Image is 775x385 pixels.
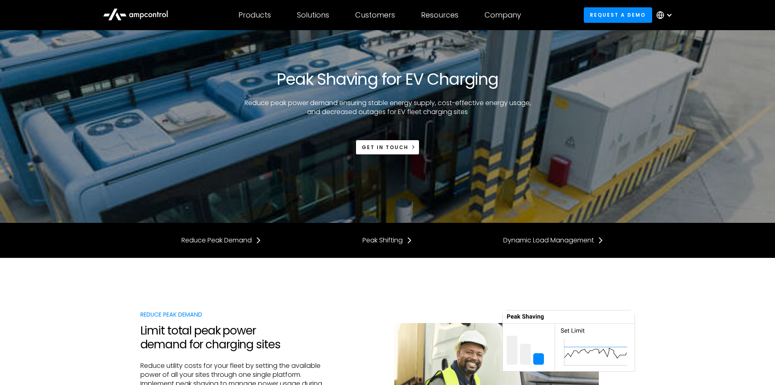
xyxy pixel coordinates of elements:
div: Company [485,11,521,20]
a: Reduce Peak Demand [181,236,262,245]
div: Reduce Peak Demand [181,236,252,245]
div: Products [238,11,271,20]
div: Reduce Peak Demand [140,310,333,319]
h1: Peak Shaving for EV Charging [277,69,498,89]
a: Peak Shifting [362,236,413,245]
div: Resources [421,11,458,20]
div: Dynamic Load Management [503,236,594,245]
div: Solutions [297,11,329,20]
div: Get in touch [362,144,408,151]
a: Request a demo [584,7,652,22]
p: Reduce peak power demand ensuring stable energy supply, cost-effective energy usage, and decrease... [239,99,536,117]
div: Customers [355,11,395,20]
a: Get in touch [356,140,420,155]
h2: Limit total peak power demand for charging sites [140,324,333,351]
div: Peak Shifting [362,236,403,245]
a: Dynamic Load Management [503,236,604,245]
